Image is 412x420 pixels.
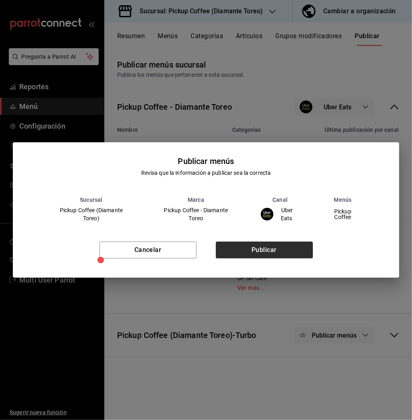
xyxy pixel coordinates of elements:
th: Marca [144,197,248,203]
td: Pickup Coffee (Diamante Toreo) [39,203,144,225]
span: Pickup Coffee [325,209,360,220]
button: Publicar [216,242,313,258]
th: Canal [248,197,312,203]
div: Publicar menús [178,155,234,167]
td: Pickup Coffee - Diamante Toreo [144,203,248,225]
button: Cancelar [99,242,197,258]
div: Revisa que la información a publicar sea la correcta [141,169,271,177]
th: Sucursal [39,197,144,203]
div: Uber Eats [261,206,299,222]
th: Menús [312,197,373,203]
